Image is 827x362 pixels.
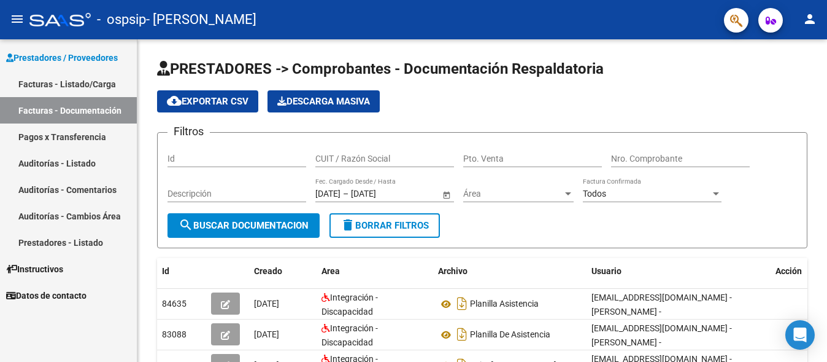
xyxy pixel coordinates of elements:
button: Buscar Documentacion [167,213,320,238]
span: Integración - Discapacidad [321,323,378,347]
h3: Filtros [167,123,210,140]
span: Todos [583,189,606,199]
button: Open calendar [440,188,453,201]
div: Open Intercom Messenger [785,320,815,350]
mat-icon: search [179,218,193,232]
mat-icon: person [802,12,817,26]
button: Exportar CSV [157,90,258,112]
span: - ospsip [97,6,146,33]
datatable-header-cell: Usuario [587,258,771,285]
span: 84635 [162,299,187,309]
span: Borrar Filtros [340,220,429,231]
span: [DATE] [254,329,279,339]
span: Acción [775,266,802,276]
datatable-header-cell: Archivo [433,258,587,285]
span: Descarga Masiva [277,96,370,107]
button: Descarga Masiva [267,90,380,112]
span: Datos de contacto [6,289,87,302]
mat-icon: menu [10,12,25,26]
span: Id [162,266,169,276]
span: [EMAIL_ADDRESS][DOMAIN_NAME] - [PERSON_NAME] - [591,293,732,317]
datatable-header-cell: Id [157,258,206,285]
datatable-header-cell: Creado [249,258,317,285]
mat-icon: cloud_download [167,93,182,108]
span: Planilla Asistencia [470,299,539,309]
span: Instructivos [6,262,63,276]
span: PRESTADORES -> Comprobantes - Documentación Respaldatoria [157,60,604,77]
span: [EMAIL_ADDRESS][DOMAIN_NAME] - [PERSON_NAME] - [591,323,732,347]
datatable-header-cell: Area [317,258,433,285]
app-download-masive: Descarga masiva de comprobantes (adjuntos) [267,90,380,112]
mat-icon: delete [340,218,355,232]
span: Integración - Discapacidad [321,293,378,317]
span: Area [321,266,340,276]
span: 83088 [162,329,187,339]
span: Usuario [591,266,621,276]
span: Buscar Documentacion [179,220,309,231]
span: Área [463,189,563,199]
input: Start date [315,189,340,199]
i: Descargar documento [454,325,470,344]
span: - [PERSON_NAME] [146,6,256,33]
i: Descargar documento [454,294,470,313]
span: Archivo [438,266,467,276]
span: [DATE] [254,299,279,309]
span: Prestadores / Proveedores [6,51,118,65]
input: End date [351,189,411,199]
span: Planilla De Asistencia [470,330,550,340]
span: Creado [254,266,282,276]
button: Borrar Filtros [329,213,440,238]
span: – [343,189,348,199]
span: Exportar CSV [167,96,248,107]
